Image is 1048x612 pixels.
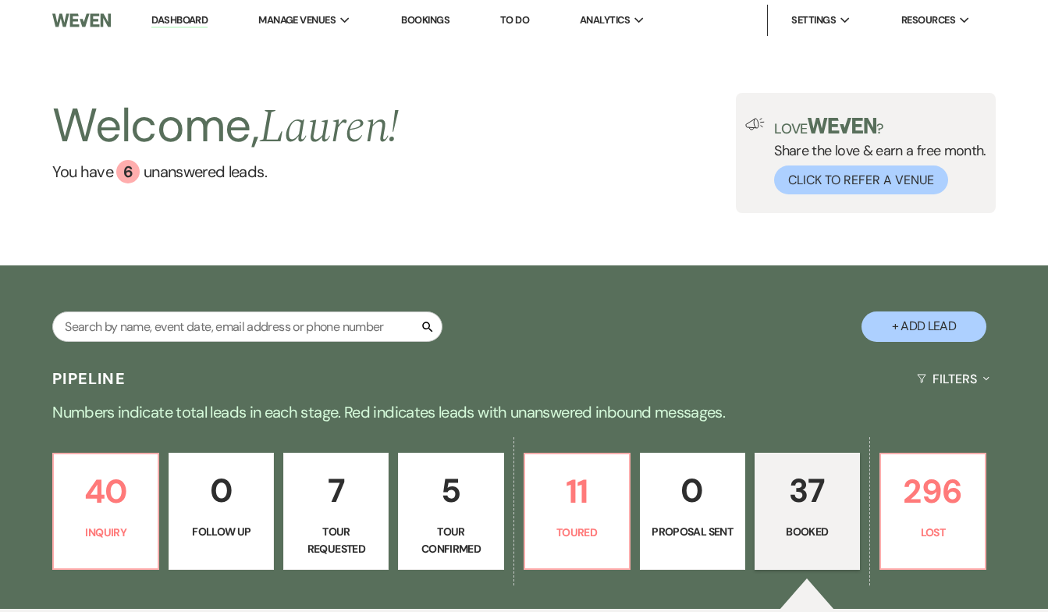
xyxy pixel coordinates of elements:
span: Resources [901,12,955,28]
h2: Welcome, [52,93,399,160]
img: loud-speaker-illustration.svg [745,118,765,130]
p: 7 [293,464,378,517]
button: + Add Lead [861,311,986,342]
p: Tour Confirmed [408,523,493,558]
span: Lauren ! [259,91,400,163]
p: Tour Requested [293,523,378,558]
img: weven-logo-green.svg [808,118,877,133]
a: 0Follow Up [169,453,274,570]
p: 37 [765,464,850,517]
a: 5Tour Confirmed [398,453,503,570]
p: Inquiry [63,524,148,541]
a: 296Lost [879,453,986,570]
p: 0 [179,464,264,517]
a: To Do [500,13,529,27]
a: 37Booked [755,453,860,570]
a: 11Toured [524,453,631,570]
a: Bookings [401,13,449,27]
p: 40 [63,465,148,518]
p: Proposal Sent [650,523,735,540]
a: Dashboard [151,13,208,28]
button: Click to Refer a Venue [774,165,948,194]
span: Analytics [580,12,630,28]
p: Toured [535,524,620,541]
a: You have 6 unanswered leads. [52,160,399,183]
p: 296 [890,465,975,518]
a: 7Tour Requested [283,453,389,570]
p: 0 [650,464,735,517]
span: Manage Venues [258,12,336,28]
button: Filters [911,358,996,400]
h3: Pipeline [52,368,126,390]
p: Love ? [774,118,986,136]
a: 40Inquiry [52,453,159,570]
p: 5 [408,464,493,517]
img: Weven Logo [52,4,111,37]
a: 0Proposal Sent [640,453,745,570]
input: Search by name, event date, email address or phone number [52,311,442,342]
p: Follow Up [179,523,264,540]
p: Lost [890,524,975,541]
p: 11 [535,465,620,518]
div: 6 [116,160,140,183]
p: Booked [765,523,850,540]
div: Share the love & earn a free month. [765,118,986,194]
span: Settings [791,12,836,28]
